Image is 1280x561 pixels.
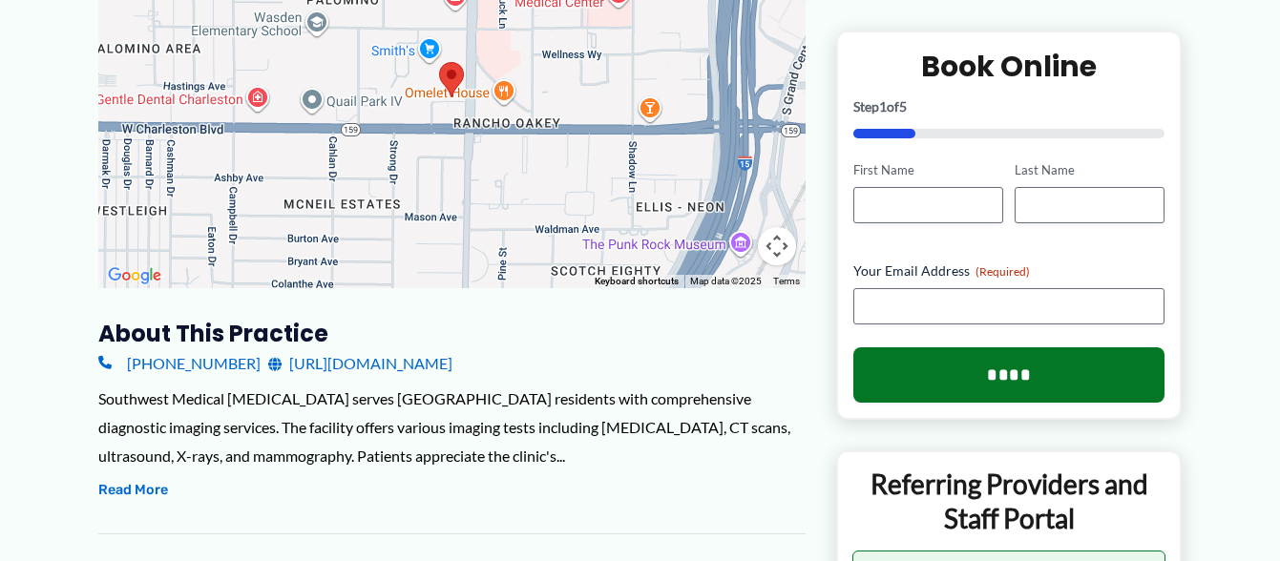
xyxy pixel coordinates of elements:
p: Referring Providers and Staff Portal [852,467,1166,536]
a: Terms (opens in new tab) [773,276,800,286]
div: Southwest Medical [MEDICAL_DATA] serves [GEOGRAPHIC_DATA] residents with comprehensive diagnostic... [98,384,806,469]
span: 1 [879,98,887,114]
button: Read More [98,479,168,502]
p: Step of [853,100,1165,114]
a: Open this area in Google Maps (opens a new window) [103,263,166,288]
label: Last Name [1015,161,1165,179]
img: Google [103,263,166,288]
span: 5 [899,98,907,114]
label: First Name [853,161,1003,179]
button: Keyboard shortcuts [595,275,679,288]
button: Map camera controls [758,227,796,265]
a: [PHONE_NUMBER] [98,349,261,378]
label: Your Email Address [853,261,1165,280]
span: (Required) [976,264,1030,279]
span: Map data ©2025 [690,276,762,286]
a: [URL][DOMAIN_NAME] [268,349,452,378]
h2: Book Online [853,48,1165,85]
h3: About this practice [98,319,806,348]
